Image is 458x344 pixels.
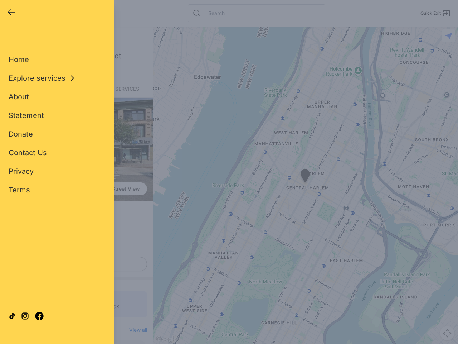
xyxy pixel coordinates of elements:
span: About [9,92,29,101]
a: Home [9,54,29,64]
a: Terms [9,185,30,195]
span: Donate [9,130,33,138]
span: Terms [9,186,30,194]
span: Explore services [9,73,65,83]
button: Explore services [9,73,75,83]
span: Privacy [9,167,34,176]
span: Contact Us [9,148,47,157]
span: Statement [9,111,44,120]
a: Privacy [9,166,34,176]
a: Contact Us [9,148,47,158]
a: Donate [9,129,33,139]
a: Statement [9,110,44,120]
span: Home [9,55,29,64]
a: About [9,92,29,102]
